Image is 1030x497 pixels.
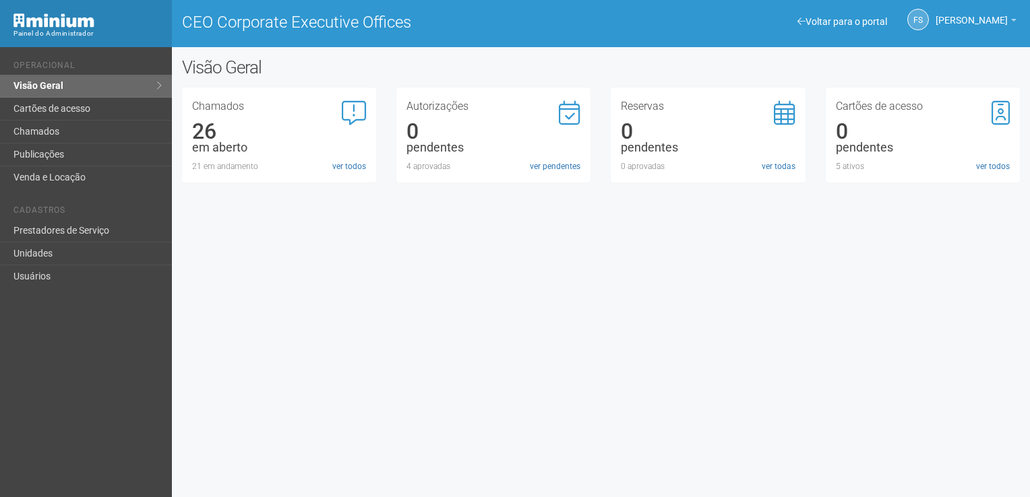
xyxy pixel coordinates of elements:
[836,125,1010,137] div: 0
[836,101,1010,112] h3: Cartões de acesso
[406,141,580,154] div: pendentes
[13,28,162,40] div: Painel do Administrador
[936,17,1017,28] a: [PERSON_NAME]
[621,101,795,112] h3: Reservas
[836,160,1010,172] div: 5 ativos
[13,205,162,220] li: Cadastros
[192,125,366,137] div: 26
[13,61,162,75] li: Operacional
[13,13,94,28] img: Minium
[797,16,887,27] a: Voltar para o portal
[182,13,591,31] h1: CEO Corporate Executive Offices
[406,160,580,172] div: 4 aprovadas
[332,160,366,172] a: ver todos
[621,125,795,137] div: 0
[182,57,520,77] h2: Visão Geral
[762,160,795,172] a: ver todas
[621,141,795,154] div: pendentes
[406,101,580,112] h3: Autorizações
[192,141,366,154] div: em aberto
[976,160,1010,172] a: ver todos
[192,160,366,172] div: 21 em andamento
[836,141,1010,154] div: pendentes
[406,125,580,137] div: 0
[530,160,580,172] a: ver pendentes
[907,9,929,30] a: FS
[621,160,795,172] div: 0 aprovadas
[192,101,366,112] h3: Chamados
[936,2,1008,26] span: Fabiana Silva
